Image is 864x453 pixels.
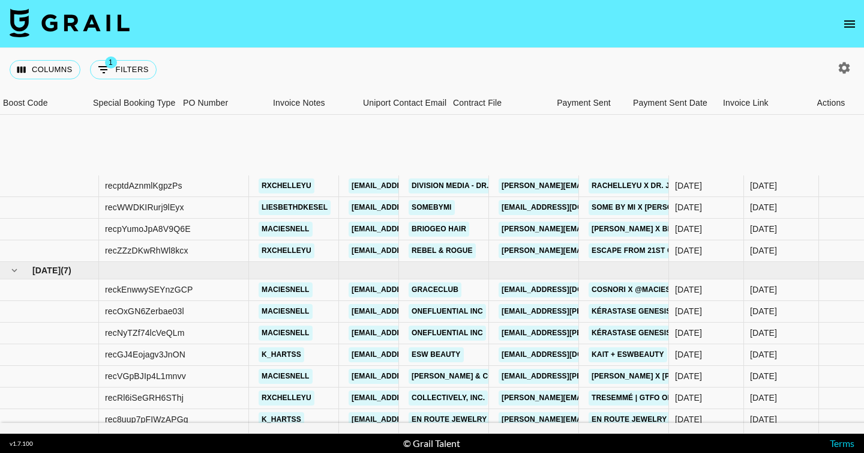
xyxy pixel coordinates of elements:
a: [EMAIL_ADDRESS][DOMAIN_NAME] [349,326,483,341]
div: recNyTZf74lcVeQLm [105,327,184,339]
a: Briogeo Hair [409,222,469,237]
a: [EMAIL_ADDRESS][PERSON_NAME][DOMAIN_NAME] [499,326,694,341]
div: Actions [817,91,845,115]
div: recRl6iSeGRH6SThj [105,392,184,404]
a: GRACECLUB [409,282,461,297]
div: Invoice Link [723,91,769,115]
a: [PERSON_NAME][EMAIL_ADDRESS][DOMAIN_NAME] [499,243,694,258]
div: 6/16/2025 [675,223,702,235]
div: Invoice Notes [273,91,325,115]
a: [EMAIL_ADDRESS][DOMAIN_NAME] [349,391,483,406]
div: recZZzDKwRhWl8kcx [105,245,188,257]
div: Invoice Notes [267,91,357,115]
div: Payment Sent [537,91,627,115]
div: Jun '25 [750,180,777,192]
a: rxchelleyu [259,178,314,193]
a: [EMAIL_ADDRESS][PERSON_NAME][DOMAIN_NAME] [499,369,694,384]
div: 7/24/2025 [675,413,702,425]
button: Show filters [90,60,157,79]
a: [EMAIL_ADDRESS][DOMAIN_NAME] [499,347,633,362]
div: 7/28/2025 [675,305,702,317]
div: 6/3/2025 [675,201,702,213]
div: Actions [807,91,855,115]
a: k_hartss [259,347,304,362]
a: [EMAIL_ADDRESS][PERSON_NAME][DOMAIN_NAME] [499,304,694,319]
a: [EMAIL_ADDRESS][DOMAIN_NAME] [349,369,483,384]
div: recGJ4Eojagv3JnON [105,348,185,360]
a: ESW Beauty [409,347,464,362]
a: rxchelleyu [259,243,314,258]
div: Jul '25 [750,370,777,382]
a: maciesnell [259,304,313,319]
div: PO Number [177,91,267,115]
div: Jul '25 [750,284,777,296]
a: k_hartss [259,412,304,427]
a: Kérastase Genesis: Range Virality x [PERSON_NAME] [589,304,811,319]
div: Uniport Contact Email [363,91,446,115]
div: Jul '25 [750,348,777,360]
a: Rachelleyu x Dr. Jart [589,178,688,193]
a: [PERSON_NAME][EMAIL_ADDRESS][DOMAIN_NAME] [499,178,694,193]
div: recptdAznmlKgpzPs [105,180,182,192]
a: [EMAIL_ADDRESS][DOMAIN_NAME] [349,347,483,362]
div: Jul '25 [750,413,777,425]
a: [EMAIL_ADDRESS][DOMAIN_NAME] [349,282,483,297]
div: Invoice Link [717,91,807,115]
div: Contract File [453,91,502,115]
a: [PERSON_NAME] & Co LLC [409,369,513,384]
div: 6/19/2025 [675,245,702,257]
div: Special Booking Type [87,91,177,115]
a: Terms [830,437,854,449]
div: Jul '25 [750,305,777,317]
button: open drawer [838,12,862,36]
div: Jun '25 [750,223,777,235]
div: 7/24/2025 [675,392,702,404]
div: Contract File [447,91,537,115]
a: Rebel & Rogue [409,243,476,258]
a: liesbethdkesel [259,200,331,215]
div: Uniport Contact Email [357,91,447,115]
a: [PERSON_NAME][EMAIL_ADDRESS][PERSON_NAME][DOMAIN_NAME] [499,222,756,237]
a: [EMAIL_ADDRESS][DOMAIN_NAME] [499,200,633,215]
div: rec8uup7pFIWzAPGg [105,413,188,425]
div: recOxGN6Zerbae03l [105,305,184,317]
div: v 1.7.100 [10,440,33,448]
a: [PERSON_NAME][EMAIL_ADDRESS][DOMAIN_NAME] [499,391,694,406]
img: Grail Talent [10,8,130,37]
a: [PERSON_NAME] x [PERSON_NAME] [589,369,727,384]
a: [EMAIL_ADDRESS][DOMAIN_NAME] [349,304,483,319]
div: Special Booking Type [93,91,175,115]
a: En Route Jewelry x Kait [589,412,696,427]
div: recWWDKIRurj9lEyx [105,201,184,213]
button: hide children [6,262,23,279]
a: [EMAIL_ADDRESS][DOMAIN_NAME] [349,412,483,427]
a: [EMAIL_ADDRESS][DOMAIN_NAME] [349,178,483,193]
div: 7/28/2025 [675,327,702,339]
div: Payment Sent Date [633,91,707,115]
div: 6/3/2025 [675,180,702,192]
div: Boost Code [3,91,48,115]
div: 7/15/2025 [675,348,702,360]
div: Jun '25 [750,245,777,257]
span: [DATE] [32,264,61,276]
a: [EMAIL_ADDRESS][DOMAIN_NAME] [499,282,633,297]
a: Kait + ESWBeauty [589,347,667,362]
a: [PERSON_NAME][EMAIL_ADDRESS][PERSON_NAME][DOMAIN_NAME] [499,412,756,427]
div: 7/28/2025 [675,284,702,296]
a: OneFluential Inc [409,326,486,341]
a: Collectively, Inc. [409,391,488,406]
a: [PERSON_NAME] x Briogeo [589,222,700,237]
a: maciesnell [259,369,313,384]
div: Payment Sent [557,91,611,115]
a: Division Media - Dr.Jart+ [409,178,515,193]
a: En Route Jewelry [409,412,490,427]
span: ( 7 ) [61,264,71,276]
div: reckEnwwySEYnzGCP [105,284,193,296]
a: [EMAIL_ADDRESS][DOMAIN_NAME] [349,200,483,215]
div: Jul '25 [750,392,777,404]
div: recpYumoJpA8V9Q6E [105,223,191,235]
a: somebymi [409,200,455,215]
div: recVGpBJIp4L1mnvv [105,370,186,382]
a: Escape From 21st Century [589,243,706,258]
div: Jul '25 [750,327,777,339]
